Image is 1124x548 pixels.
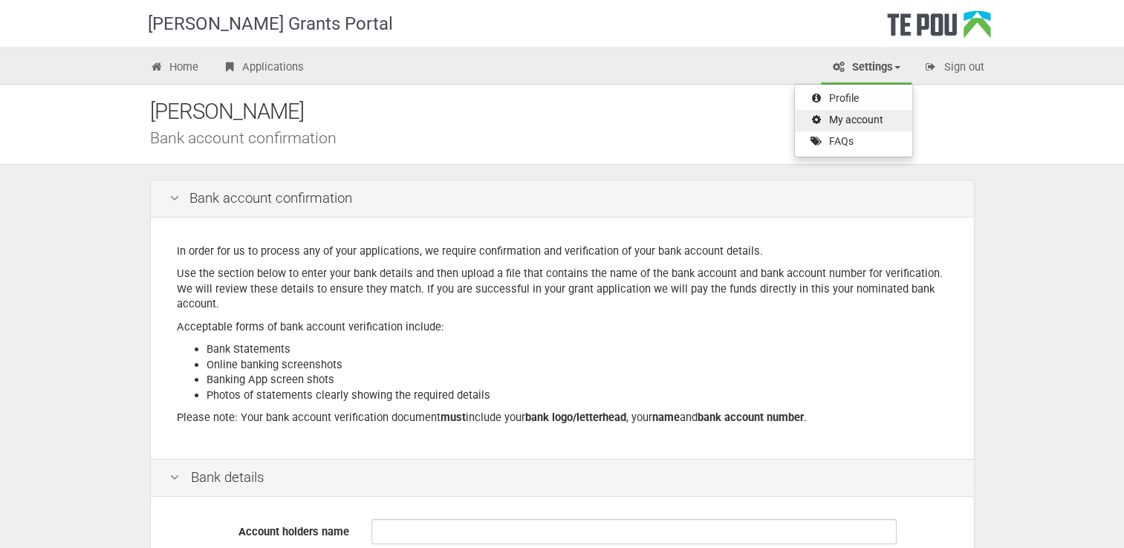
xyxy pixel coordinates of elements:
[652,411,680,424] b: name
[151,459,974,497] div: Bank details
[698,411,804,424] b: bank account number
[207,388,948,403] li: Photos of statements clearly showing the required details
[207,342,948,357] li: Bank Statements
[177,266,948,312] p: Use the section below to enter your bank details and then upload a file that contains the name of...
[795,131,912,153] a: FAQs
[150,96,997,128] div: [PERSON_NAME]
[913,52,995,85] a: Sign out
[887,10,991,48] div: Te Pou Logo
[821,52,912,85] a: Settings
[207,372,948,388] li: Banking App screen shots
[177,319,948,335] p: Acceptable forms of bank account verification include:
[441,411,466,424] b: must
[177,244,948,259] p: In order for us to process any of your applications, we require confirmation and verification of ...
[207,357,948,373] li: Online banking screenshots
[177,410,948,425] p: Please note: Your bank account verification document include your , your and .
[139,52,210,85] a: Home
[238,525,349,538] span: Account holders name
[795,88,912,110] a: Profile
[525,411,626,424] b: bank logo/letterhead
[151,180,974,218] div: Bank account confirmation
[795,110,912,131] a: My account
[150,130,997,146] div: Bank account confirmation
[211,52,315,85] a: Applications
